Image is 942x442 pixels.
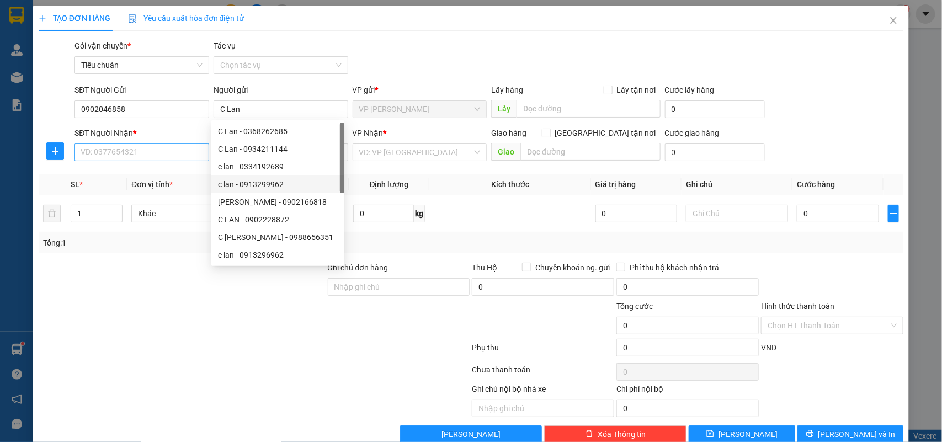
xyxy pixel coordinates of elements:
[491,86,523,94] span: Lấy hàng
[12,6,104,29] strong: Công ty TNHH Phúc Xuyên
[328,278,470,296] input: Ghi chú đơn hàng
[218,249,338,261] div: c lan - 0913296962
[665,129,720,137] label: Cước giao hàng
[520,143,661,161] input: Dọc đường
[10,74,106,103] span: Gửi hàng Hạ Long: Hotline:
[74,41,131,50] span: Gói vận chuyển
[806,430,814,439] span: printer
[665,86,715,94] label: Cước lấy hàng
[531,262,614,274] span: Chuyển khoản ng. gửi
[218,231,338,243] div: C [PERSON_NAME] - 0988656351
[5,32,111,71] span: Gửi hàng [GEOGRAPHIC_DATA]: Hotline:
[214,41,236,50] label: Tác vụ
[889,16,898,25] span: close
[818,428,896,440] span: [PERSON_NAME] và In
[719,428,778,440] span: [PERSON_NAME]
[211,193,344,211] div: Ngọc Lan - 0902166818
[218,178,338,190] div: c lan - 0913299962
[370,180,409,189] span: Định lượng
[682,174,792,195] th: Ghi chú
[218,143,338,155] div: C Lan - 0934211144
[888,209,899,218] span: plus
[211,175,344,193] div: c lan - 0913299962
[625,262,723,274] span: Phí thu hộ khách nhận trả
[706,430,714,439] span: save
[43,205,61,222] button: delete
[491,100,517,118] span: Lấy
[39,14,110,23] span: TẠO ĐƠN HÀNG
[472,400,614,417] input: Nhập ghi chú
[353,84,487,96] div: VP gửi
[47,147,63,156] span: plus
[491,180,529,189] span: Kích thước
[613,84,661,96] span: Lấy tận nơi
[211,140,344,158] div: C Lan - 0934211144
[211,228,344,246] div: C Lan Anh - 0988656351
[211,211,344,228] div: C LAN - 0902228872
[472,263,497,272] span: Thu Hộ
[761,343,776,352] span: VND
[797,180,835,189] span: Cước hàng
[131,180,173,189] span: Đơn vị tính
[598,428,646,440] span: Xóa Thông tin
[211,158,344,175] div: c lan - 0334192689
[616,302,653,311] span: Tổng cước
[441,428,501,440] span: [PERSON_NAME]
[46,142,64,160] button: plus
[71,180,79,189] span: SL
[211,246,344,264] div: c lan - 0913296962
[39,14,46,22] span: plus
[491,129,526,137] span: Giao hàng
[491,143,520,161] span: Giao
[218,196,338,208] div: [PERSON_NAME] - 0902166818
[616,383,759,400] div: Chi phí nội bộ
[218,161,338,173] div: c lan - 0334192689
[218,214,338,226] div: C LAN - 0902228872
[128,14,244,23] span: Yêu cầu xuất hóa đơn điện tử
[359,101,481,118] span: VP Loong Toòng
[214,84,348,96] div: Người gửi
[211,123,344,140] div: C Lan - 0368262685
[218,125,338,137] div: C Lan - 0368262685
[595,205,677,222] input: 0
[761,302,834,311] label: Hình thức thanh toán
[6,42,111,61] strong: 024 3236 3236 -
[878,6,909,36] button: Close
[43,237,364,249] div: Tổng: 1
[74,127,209,139] div: SĐT Người Nhận
[328,263,388,272] label: Ghi chú đơn hàng
[686,205,788,222] input: Ghi Chú
[888,205,900,222] button: plus
[665,143,765,161] input: Cước giao hàng
[74,84,209,96] div: SĐT Người Gửi
[551,127,661,139] span: [GEOGRAPHIC_DATA] tận nơi
[472,383,614,400] div: Ghi chú nội bộ nhà xe
[23,52,110,71] strong: 0888 827 827 - 0848 827 827
[138,205,227,222] span: Khác
[353,129,384,137] span: VP Nhận
[128,14,137,23] img: icon
[471,342,616,361] div: Phụ thu
[414,205,425,222] span: kg
[471,364,616,383] div: Chưa thanh toán
[586,430,593,439] span: delete
[665,100,765,118] input: Cước lấy hàng
[595,180,636,189] span: Giá trị hàng
[81,57,203,73] span: Tiêu chuẩn
[517,100,661,118] input: Dọc đường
